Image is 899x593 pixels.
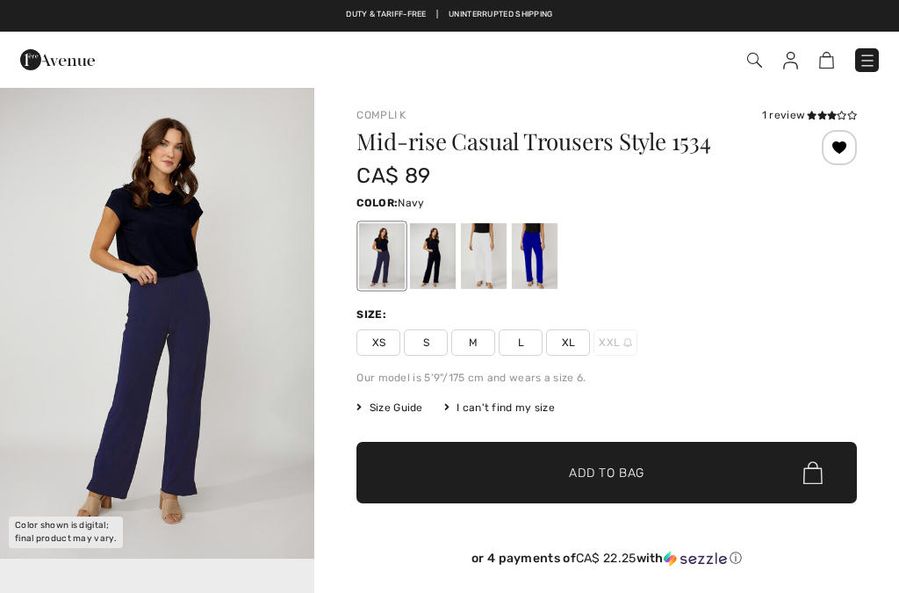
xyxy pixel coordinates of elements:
img: Sezzle [664,551,727,567]
img: Menu [859,52,876,69]
span: S [404,329,448,356]
span: Size Guide [356,400,422,416]
div: 1 review [762,107,857,123]
span: XL [546,329,590,356]
span: Navy [398,197,424,209]
button: Add to Bag [356,442,857,503]
img: Shopping Bag [819,52,834,69]
div: Royal [512,223,557,289]
span: XS [356,329,400,356]
img: 1ère Avenue [20,42,95,77]
div: or 4 payments ofCA$ 22.25withSezzle Click to learn more about Sezzle [356,551,857,573]
div: Navy [359,223,405,289]
a: 1ère Avenue [20,50,95,67]
img: Bag.svg [803,461,823,484]
span: XXL [593,329,637,356]
div: Black [410,223,456,289]
span: Color: [356,197,398,209]
span: CA$ 22.25 [576,551,636,566]
img: My Info [783,52,798,69]
div: Size: [356,307,390,322]
div: Our model is 5'9"/175 cm and wears a size 6. [356,370,857,386]
img: Search [747,53,762,68]
div: or 4 payments of with [356,551,857,567]
span: Add to Bag [569,464,644,482]
div: Ivory [461,223,507,289]
a: Compli K [356,109,406,121]
h1: Mid-rise Casual Trousers Style 1534 [356,130,773,153]
span: L [499,329,543,356]
span: CA$ 89 [356,163,430,188]
div: I can't find my size [444,400,555,416]
span: M [451,329,495,356]
img: ring-m.svg [623,338,632,347]
div: Color shown is digital; final product may vary. [9,517,123,548]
